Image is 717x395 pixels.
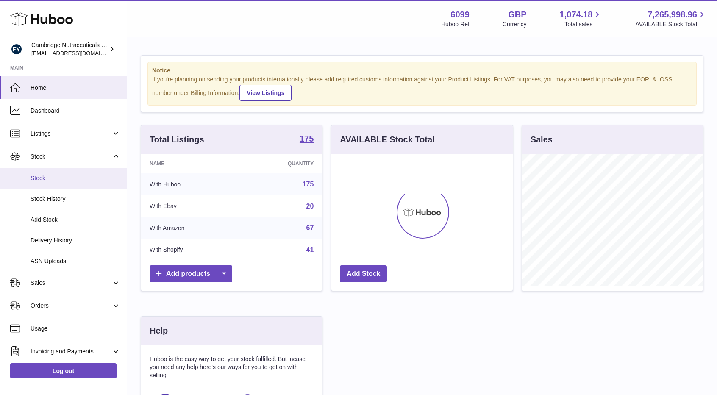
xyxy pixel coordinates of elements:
[150,134,204,145] h3: Total Listings
[560,9,603,28] a: 1,074.18 Total sales
[340,265,387,283] a: Add Stock
[31,130,111,138] span: Listings
[150,355,314,379] p: Huboo is the easy way to get your stock fulfilled. But incase you need any help here's our ways f...
[141,239,240,261] td: With Shopify
[10,43,23,56] img: huboo@camnutra.com
[31,174,120,182] span: Stock
[31,195,120,203] span: Stock History
[31,41,108,57] div: Cambridge Nutraceuticals Ltd
[10,363,117,378] a: Log out
[31,257,120,265] span: ASN Uploads
[31,216,120,224] span: Add Stock
[300,134,314,145] a: 175
[31,302,111,310] span: Orders
[303,181,314,188] a: 175
[503,20,527,28] div: Currency
[560,9,593,20] span: 1,074.18
[31,107,120,115] span: Dashboard
[648,9,697,20] span: 7,265,998.96
[240,154,322,173] th: Quantity
[564,20,602,28] span: Total sales
[31,279,111,287] span: Sales
[239,85,292,101] a: View Listings
[152,75,692,101] div: If you're planning on sending your products internationally please add required customs informati...
[340,134,434,145] h3: AVAILABLE Stock Total
[31,84,120,92] span: Home
[31,153,111,161] span: Stock
[141,195,240,217] td: With Ebay
[635,20,707,28] span: AVAILABLE Stock Total
[152,67,692,75] strong: Notice
[531,134,553,145] h3: Sales
[150,325,168,337] h3: Help
[141,173,240,195] td: With Huboo
[141,217,240,239] td: With Amazon
[306,224,314,231] a: 67
[150,265,232,283] a: Add products
[300,134,314,143] strong: 175
[31,50,125,56] span: [EMAIL_ADDRESS][DOMAIN_NAME]
[141,154,240,173] th: Name
[31,236,120,245] span: Delivery History
[635,9,707,28] a: 7,265,998.96 AVAILABLE Stock Total
[31,325,120,333] span: Usage
[306,203,314,210] a: 20
[450,9,470,20] strong: 6099
[441,20,470,28] div: Huboo Ref
[508,9,526,20] strong: GBP
[31,348,111,356] span: Invoicing and Payments
[306,246,314,253] a: 41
